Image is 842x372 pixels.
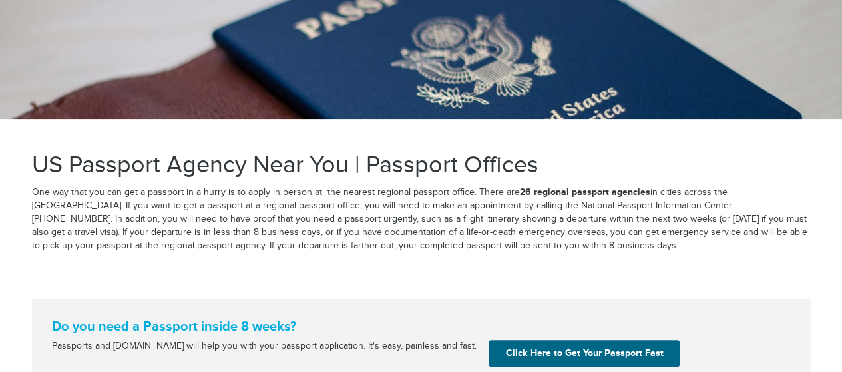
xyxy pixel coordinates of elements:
strong: Do you need a Passport inside 8 weeks? [52,319,791,335]
gu-sc: in cities across the [GEOGRAPHIC_DATA]. If you want to get a passport at a regional passport offi... [32,187,807,251]
gu-sc-dial: Click to Connect 8774872778 [32,214,110,224]
div: Passports and [DOMAIN_NAME] will help you with your passport application. It's easy, painless and... [47,340,484,353]
strong: 26 regional passport agencies [520,186,650,198]
p: One way that you can get a passport in a hurry is to apply in person at the nearest regional pass... [32,186,811,253]
h1: US Passport Agency Near You | Passport Offices [32,152,811,179]
a: Click Here to Get Your Passport Fast [489,340,680,367]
